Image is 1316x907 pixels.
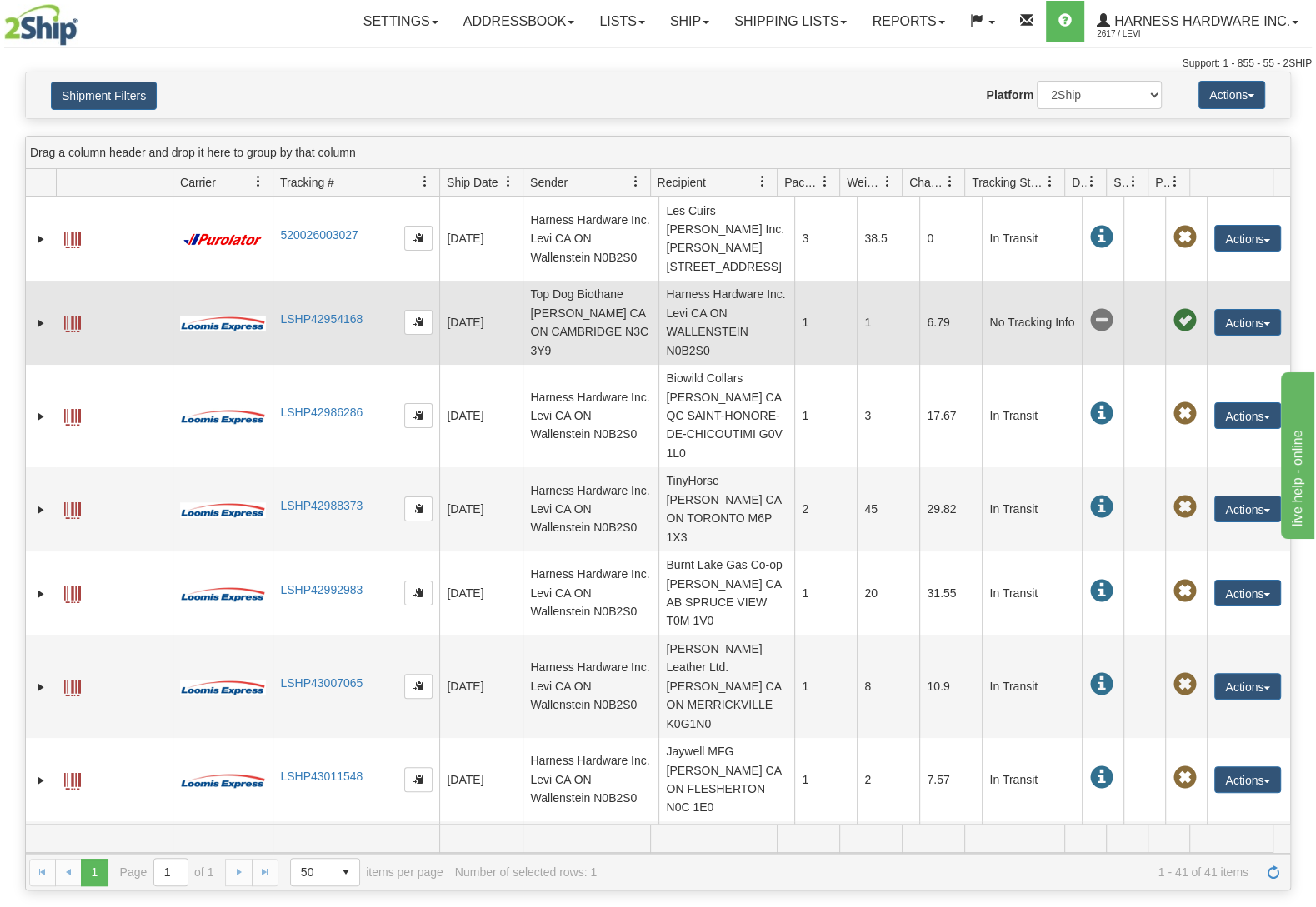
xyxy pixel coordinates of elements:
[280,770,363,783] a: LSHP43011548
[64,308,81,335] a: Label
[1214,402,1281,429] button: Actions
[794,738,857,822] td: 1
[523,821,658,905] td: Harness Hardware Inc. Levi CA ON Wallenstein N0B2S0
[1072,174,1086,191] span: Delivery Status
[982,551,1082,635] td: In Transit
[982,738,1082,822] td: In Transit
[4,57,1312,71] div: Support: 1 - 855 - 55 - 2SHIP
[1089,309,1113,332] span: No Tracking Info
[439,551,523,635] td: [DATE]
[244,167,273,196] a: Carrier filter column settings
[1155,174,1169,191] span: Pickup Status
[982,365,1082,467] td: In Transit
[180,772,265,789] img: 30 - Loomis Express
[982,197,1082,281] td: In Transit
[404,767,433,792] button: Copy to clipboard
[794,551,857,635] td: 1
[748,167,777,196] a: Recipient filter column settings
[986,87,1033,103] label: Platform
[857,281,919,365] td: 1
[439,197,523,281] td: [DATE]
[794,635,857,737] td: 1
[64,579,81,605] a: Label
[919,635,982,737] td: 10.9
[180,586,265,602] img: 30 - Loomis Express
[1173,766,1196,790] span: Pickup Not Assigned
[919,281,982,365] td: 6.79
[1214,496,1281,522] button: Actions
[404,581,433,605] button: Copy to clipboard
[857,365,919,467] td: 3
[439,738,523,822] td: [DATE]
[1214,309,1281,336] button: Actions
[154,859,188,885] input: Page 1
[658,197,794,281] td: Les Cuirs [PERSON_NAME] Inc. [PERSON_NAME][STREET_ADDRESS]
[658,738,794,822] td: Jaywell MFG [PERSON_NAME] CA ON FLESHERTON N0C 1E0
[280,499,363,512] a: LSHP42988373
[857,635,919,737] td: 8
[439,281,523,365] td: [DATE]
[658,174,706,191] span: Recipient
[919,738,982,822] td: 7.57
[404,310,433,335] button: Copy to clipboard
[33,408,49,425] a: Expand
[81,859,108,885] span: Page 1
[439,467,523,551] td: [DATE]
[1214,580,1281,606] button: Actions
[280,174,334,191] span: Tracking #
[622,167,650,196] a: Sender filter column settings
[857,551,919,635] td: 20
[523,365,658,467] td: Harness Hardware Inc. Levi CA ON Wallenstein N0B2S0
[530,174,568,191] span: Sender
[919,551,982,635] td: 31.55
[658,467,794,551] td: TinyHorse [PERSON_NAME] CA ON TORONTO M6P 1X3
[1161,167,1189,196] a: Pickup Status filter column settings
[811,167,839,196] a: Packages filter column settings
[1089,496,1113,519] span: In Transit
[33,231,49,247] a: Expand
[523,467,658,551] td: Harness Hardware Inc. Levi CA ON Wallenstein N0B2S0
[658,635,794,737] td: [PERSON_NAME] Leather Ltd. [PERSON_NAME] CA ON MERRICKVILLE K0G1N0
[794,467,857,551] td: 2
[404,496,433,521] button: Copy to clipboard
[1173,580,1196,603] span: Pickup Not Assigned
[523,281,658,365] td: Top Dog Biothane [PERSON_NAME] CA ON CAMBRIDGE N3C 3Y9
[280,676,363,690] a: LSHP43007065
[333,859,359,885] span: select
[4,4,78,46] img: logo2617.jpg
[180,408,265,425] img: 30 - Loomis Express
[1214,673,1281,700] button: Actions
[608,865,1248,879] span: 1 - 41 of 41 items
[494,167,523,196] a: Ship Date filter column settings
[301,864,323,880] span: 50
[451,1,588,42] a: Addressbook
[794,365,857,467] td: 1
[64,401,81,428] a: Label
[1089,402,1113,426] span: In Transit
[1084,1,1311,42] a: Harness Hardware Inc. 2617 / Levi
[1089,766,1113,790] span: In Transit
[722,1,859,42] a: Shipping lists
[1260,859,1287,885] a: Refresh
[1097,26,1222,42] span: 2617 / Levi
[523,551,658,635] td: Harness Hardware Inc. Levi CA ON Wallenstein N0B2S0
[1113,174,1128,191] span: Shipment Issues
[290,858,443,886] span: items per page
[26,137,1290,169] div: grid grouping header
[857,197,919,281] td: 38.5
[33,501,49,518] a: Expand
[982,635,1082,737] td: In Transit
[180,315,265,331] img: 30 - Loomis Express
[280,406,363,419] a: LSHP42986286
[13,10,154,30] div: live help - online
[909,174,944,191] span: Charge
[411,167,439,196] a: Tracking # filter column settings
[857,821,919,905] td: 2
[523,197,658,281] td: Harness Hardware Inc. Levi CA ON Wallenstein N0B2S0
[280,312,363,326] a: LSHP42954168
[439,635,523,737] td: [DATE]
[1173,402,1196,426] span: Pickup Not Assigned
[847,174,882,191] span: Weight
[1173,496,1196,519] span: Pickup Not Assigned
[1173,226,1196,249] span: Pickup Not Assigned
